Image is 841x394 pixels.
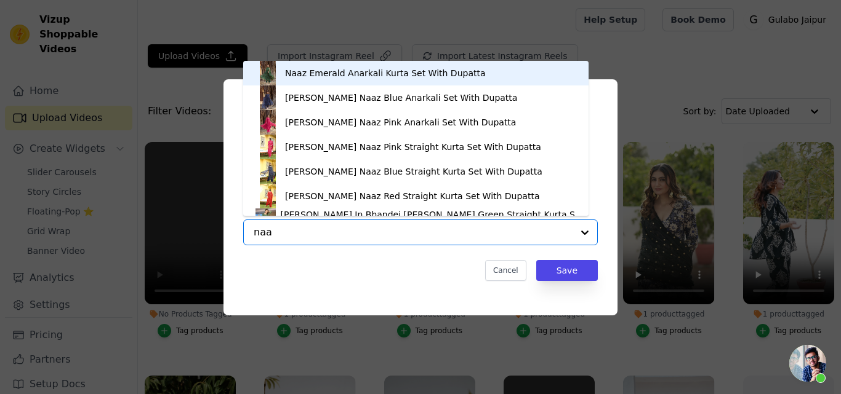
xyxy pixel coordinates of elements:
div: [PERSON_NAME] Naaz Pink Anarkali Set With Dupatta [285,116,516,128]
img: product thumbnail [256,110,280,135]
img: product thumbnail [256,61,280,85]
input: Search by product title or paste product URL [254,226,573,238]
div: Naaz Emerald Anarkali Kurta Set With Dupatta [285,67,486,79]
button: Save [536,260,598,281]
img: product thumbnail [256,184,280,208]
img: product thumbnail [256,85,280,110]
img: product thumbnail [256,208,276,233]
div: [PERSON_NAME] Naaz Blue Straight Kurta Set With Dupatta [285,165,542,178]
div: [PERSON_NAME] Naaz Red Straight Kurta Set With Dupatta [285,190,540,202]
img: product thumbnail [256,135,280,159]
button: Cancel [485,260,526,281]
img: product thumbnail [256,159,280,184]
div: [PERSON_NAME] Naaz Pink Straight Kurta Set With Dupatta [285,141,541,153]
div: [PERSON_NAME] In Bhandej [PERSON_NAME] Green Straight Kurta Set With Dupatta [281,208,576,233]
div: [PERSON_NAME] Naaz Blue Anarkali Set With Dupatta [285,92,517,104]
a: Open chat [789,345,826,382]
